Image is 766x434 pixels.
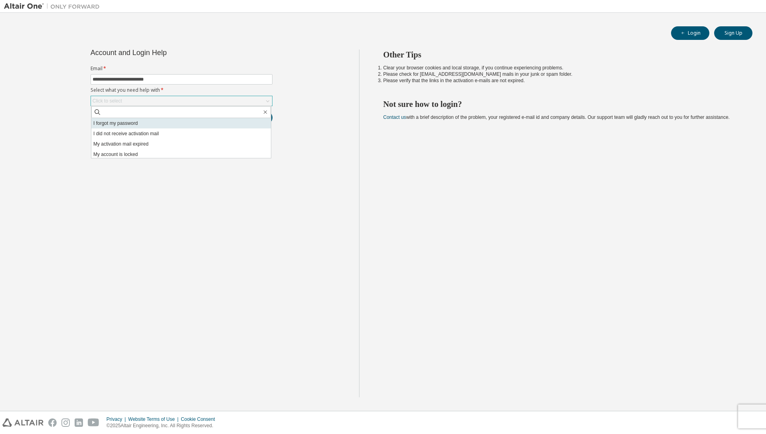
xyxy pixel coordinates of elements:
[714,26,752,40] button: Sign Up
[88,418,99,427] img: youtube.svg
[91,49,236,56] div: Account and Login Help
[107,422,220,429] p: © 2025 Altair Engineering, Inc. All Rights Reserved.
[383,99,738,109] h2: Not sure how to login?
[48,418,57,427] img: facebook.svg
[383,71,738,77] li: Please check for [EMAIL_ADDRESS][DOMAIN_NAME] mails in your junk or spam folder.
[107,416,128,422] div: Privacy
[383,65,738,71] li: Clear your browser cookies and local storage, if you continue experiencing problems.
[61,418,70,427] img: instagram.svg
[671,26,709,40] button: Login
[91,65,272,72] label: Email
[2,418,43,427] img: altair_logo.svg
[383,49,738,60] h2: Other Tips
[383,77,738,84] li: Please verify that the links in the activation e-mails are not expired.
[93,98,122,104] div: Click to select
[91,87,272,93] label: Select what you need help with
[383,114,730,120] span: with a brief description of the problem, your registered e-mail id and company details. Our suppo...
[181,416,219,422] div: Cookie Consent
[75,418,83,427] img: linkedin.svg
[91,118,271,128] li: I forgot my password
[128,416,181,422] div: Website Terms of Use
[383,114,406,120] a: Contact us
[4,2,104,10] img: Altair One
[91,96,272,106] div: Click to select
